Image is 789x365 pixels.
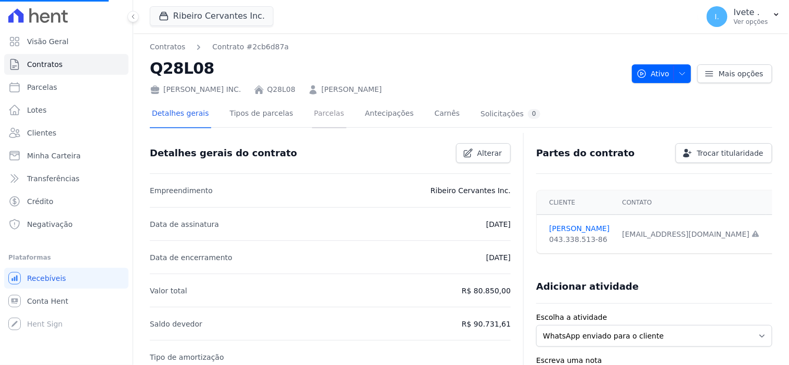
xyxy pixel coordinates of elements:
[4,268,128,289] a: Recebíveis
[27,296,68,306] span: Conta Hent
[715,13,720,20] span: I.
[536,312,772,323] label: Escolha a atividade
[27,219,73,229] span: Negativação
[549,234,610,245] div: 043.338.513-86
[734,7,768,18] p: Ivete .
[8,251,124,264] div: Plataformas
[549,223,610,234] a: [PERSON_NAME]
[4,145,128,166] a: Minha Carteira
[462,285,511,297] p: R$ 80.850,00
[27,128,56,138] span: Clientes
[637,64,670,83] span: Ativo
[150,184,213,197] p: Empreendimento
[486,251,511,264] p: [DATE]
[150,318,202,330] p: Saldo devedor
[363,101,416,128] a: Antecipações
[150,147,297,159] h3: Detalhes gerais do contrato
[536,280,639,293] h3: Adicionar atividade
[150,251,232,264] p: Data de encerramento
[27,173,80,184] span: Transferências
[537,191,616,215] th: Cliente
[27,59,62,70] span: Contratos
[697,148,764,158] span: Trocar titularidade
[478,101,542,128] a: Solicitações0
[699,2,789,31] button: I. Ivete . Ver opções
[4,191,128,212] a: Crédito
[150,351,224,363] p: Tipo de amortização
[4,54,128,75] a: Contratos
[321,84,382,95] a: [PERSON_NAME]
[719,69,764,79] span: Mais opções
[432,101,462,128] a: Carnês
[27,105,47,115] span: Lotes
[477,148,502,158] span: Alterar
[150,101,211,128] a: Detalhes gerais
[150,42,185,52] a: Contratos
[150,84,241,95] div: [PERSON_NAME] INC.
[212,42,289,52] a: Contrato #2cb6d87a
[150,57,624,80] h2: Q28L08
[4,100,128,120] a: Lotes
[4,77,128,98] a: Parcelas
[462,318,511,330] p: R$ 90.731,61
[4,168,128,189] a: Transferências
[481,109,540,119] div: Solicitações
[4,291,128,312] a: Conta Hent
[697,64,772,83] a: Mais opções
[616,191,767,215] th: Contato
[4,123,128,143] a: Clientes
[4,214,128,235] a: Negativação
[27,82,57,92] span: Parcelas
[27,196,54,207] span: Crédito
[486,218,511,231] p: [DATE]
[632,64,692,83] button: Ativo
[4,31,128,52] a: Visão Geral
[676,143,772,163] a: Trocar titularidade
[623,229,760,240] div: [EMAIL_ADDRESS][DOMAIN_NAME]
[536,147,635,159] h3: Partes do contrato
[27,151,81,161] span: Minha Carteira
[150,42,289,52] nav: Breadcrumb
[150,218,219,231] p: Data de assinatura
[27,273,66,283] span: Recebíveis
[312,101,346,128] a: Parcelas
[150,6,274,26] button: Ribeiro Cervantes Inc.
[456,143,511,163] a: Alterar
[431,184,511,197] p: Ribeiro Cervantes Inc.
[734,18,768,26] p: Ver opções
[267,84,295,95] a: Q28L08
[528,109,540,119] div: 0
[27,36,69,47] span: Visão Geral
[228,101,295,128] a: Tipos de parcelas
[150,285,187,297] p: Valor total
[150,42,624,52] nav: Breadcrumb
